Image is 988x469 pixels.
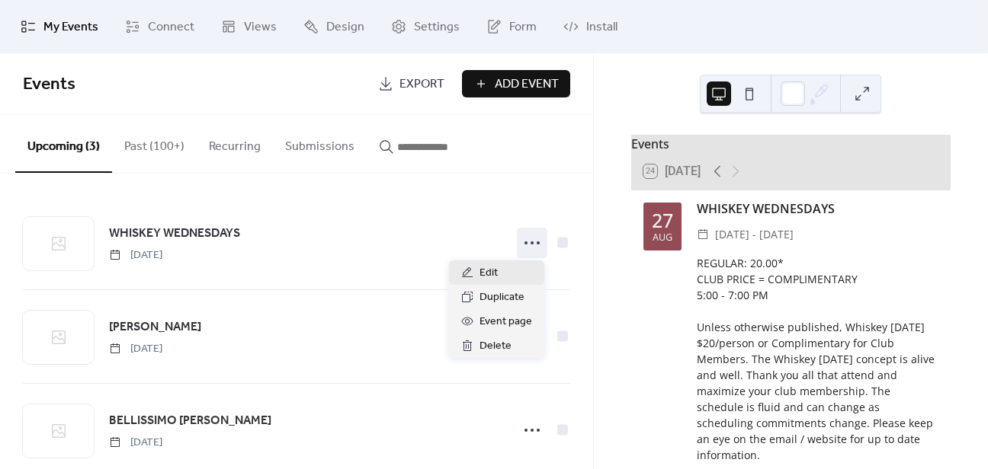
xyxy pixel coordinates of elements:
a: My Events [9,6,110,47]
span: Form [509,18,537,37]
span: My Events [43,18,98,37]
a: Design [292,6,376,47]
button: Add Event [462,70,570,97]
a: Settings [380,6,471,47]
button: Past (100+) [112,115,197,171]
div: WHISKEY WEDNESDAYS [697,199,938,218]
span: Views [244,18,277,37]
button: Recurring [197,115,273,171]
span: Events [23,68,75,101]
a: Form [475,6,548,47]
a: [PERSON_NAME] [109,317,201,337]
button: Submissions [273,115,367,171]
div: Aug [653,233,672,243]
span: [DATE] [109,435,162,451]
span: Event page [480,313,532,331]
a: Views [210,6,288,47]
div: Events [631,135,951,153]
span: [DATE] [109,247,162,263]
span: Export [399,75,444,94]
span: Install [586,18,617,37]
span: Add Event [495,75,559,94]
span: [DATE] [109,341,162,357]
span: Duplicate [480,289,524,307]
span: Settings [414,18,460,37]
button: Upcoming (3) [15,115,112,173]
span: Connect [148,18,194,37]
span: WHISKEY WEDNESDAYS [109,225,240,243]
span: Design [326,18,364,37]
a: Export [367,70,456,97]
span: Edit [480,264,498,282]
a: Install [552,6,629,47]
div: ​ [697,225,709,244]
span: BELLISSIMO [PERSON_NAME] [109,412,271,430]
a: BELLISSIMO [PERSON_NAME] [109,411,271,431]
span: [PERSON_NAME] [109,318,201,337]
div: 27 [652,211,673,230]
a: Connect [114,6,206,47]
span: Delete [480,337,512,356]
span: [DATE] - [DATE] [715,225,794,244]
a: WHISKEY WEDNESDAYS [109,224,240,244]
